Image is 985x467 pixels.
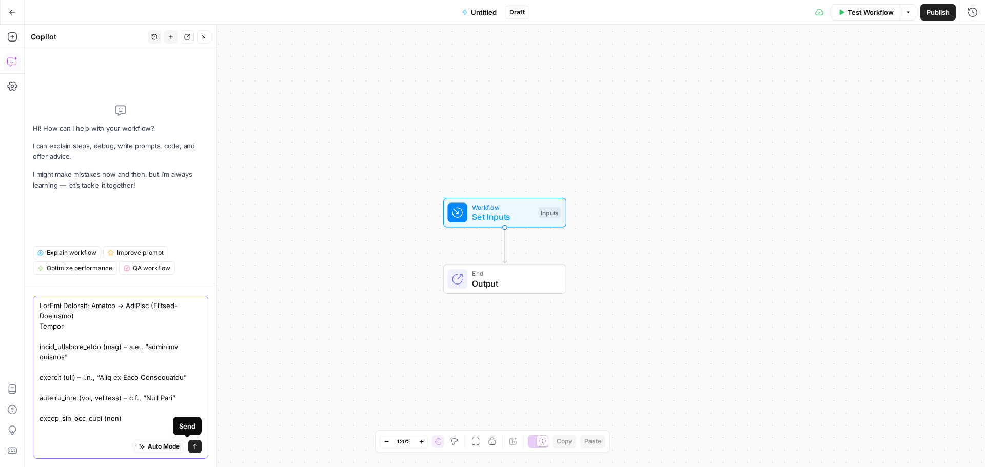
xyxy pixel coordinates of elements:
span: Improve prompt [117,248,164,257]
button: Copy [553,435,576,448]
span: 120% [397,437,411,445]
span: Optimize performance [47,263,112,273]
button: Paste [580,435,605,448]
button: Optimize performance [33,261,117,275]
p: I can explain steps, debug, write prompts, code, and offer advice. [33,140,208,162]
span: Auto Mode [148,442,180,451]
span: QA workflow [133,263,170,273]
p: I might make mistakes now and then, but I’m always learning — let’s tackle it together! [33,169,208,191]
span: Copy [557,437,572,446]
div: Copilot [31,32,145,42]
span: Paste [584,437,601,446]
span: Explain workflow [47,248,96,257]
p: Hi! How can I help with your workflow? [33,123,208,134]
button: QA workflow [119,261,175,275]
button: Explain workflow [33,246,101,259]
button: Improve prompt [103,246,168,259]
button: Auto Mode [134,440,184,453]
